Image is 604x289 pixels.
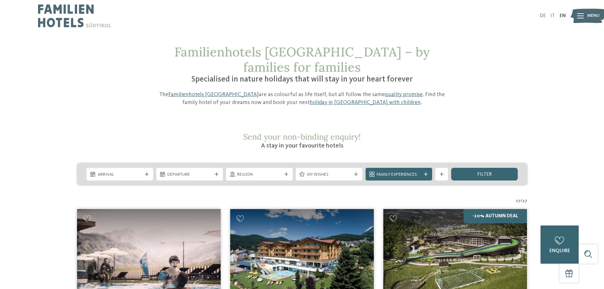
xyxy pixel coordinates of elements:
[541,226,579,264] a: enquire
[550,13,555,18] a: IT
[540,13,546,18] a: DE
[310,100,421,105] a: holiday in [GEOGRAPHIC_DATA] with children
[237,172,282,178] span: Region
[523,198,527,204] span: 27
[152,91,453,107] p: The are as colourful as life itself, but all follow the same . Find the family hotel of your drea...
[549,248,570,253] span: enquire
[98,172,142,178] span: Arrival
[167,172,212,178] span: Departure
[192,76,413,83] span: Specialised in nature holidays that will stay in your heart forever
[560,13,566,18] a: EN
[307,172,351,178] span: My wishes
[477,172,492,177] span: filter
[521,198,523,204] span: /
[377,172,421,178] span: Family Experiences
[261,143,343,149] span: A stay in your favourite hotels
[243,132,361,142] span: Send your non-binding enquiry!
[516,198,521,204] span: 27
[168,92,259,97] a: Familienhotels [GEOGRAPHIC_DATA]
[587,13,600,19] span: Menu
[174,44,430,75] span: Familienhotels [GEOGRAPHIC_DATA] – by families for families
[385,92,423,97] a: quality promise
